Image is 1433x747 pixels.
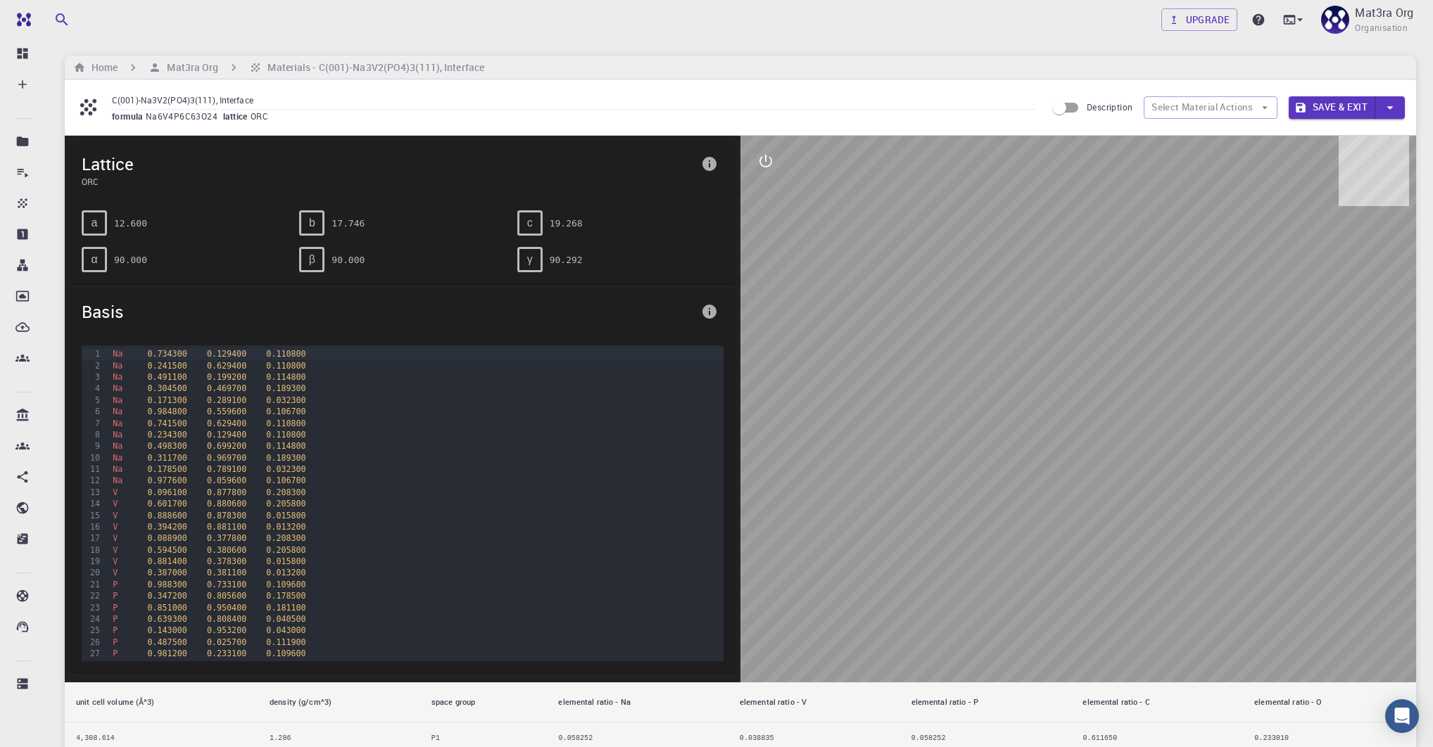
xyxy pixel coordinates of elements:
[82,579,102,590] div: 21
[207,395,246,405] span: 0.289100
[113,637,118,647] span: P
[266,637,305,647] span: 0.111900
[258,682,420,722] th: density (g/cm^3)
[147,522,187,532] span: 0.394200
[113,407,122,416] span: Na
[207,453,246,463] span: 0.969700
[207,361,246,371] span: 0.629400
[82,464,102,475] div: 11
[900,682,1072,722] th: elemental ratio - P
[251,110,274,122] span: ORC
[113,614,118,624] span: P
[207,487,246,497] span: 0.877800
[114,211,147,236] pre: 12.600
[147,556,187,566] span: 0.881400
[266,407,305,416] span: 0.106700
[420,682,548,722] th: space group
[82,637,102,648] div: 26
[11,13,31,27] img: logo
[86,60,118,75] h6: Home
[266,475,305,485] span: 0.106700
[91,217,98,229] span: a
[147,430,187,440] span: 0.234300
[82,418,102,429] div: 7
[266,533,305,543] span: 0.208300
[82,648,102,659] div: 27
[113,383,122,393] span: Na
[147,545,187,555] span: 0.594500
[695,150,724,178] button: info
[82,395,102,406] div: 5
[207,591,246,601] span: 0.805600
[147,441,187,451] span: 0.498300
[1087,101,1132,113] span: Description
[82,590,102,601] div: 22
[266,349,305,359] span: 0.110800
[147,475,187,485] span: 0.977600
[207,349,246,359] span: 0.129400
[207,511,246,521] span: 0.878300
[82,406,102,417] div: 6
[147,383,187,393] span: 0.304500
[207,556,246,566] span: 0.378300
[82,475,102,486] div: 12
[113,580,118,589] span: P
[147,349,187,359] span: 0.734300
[695,298,724,326] button: info
[113,556,118,566] span: V
[1071,682,1243,722] th: elemental ratio - C
[1289,96,1375,119] button: Save & Exit
[262,60,484,75] h6: Materials - C(001)-Na3V2(PO4)3(111), Interface
[112,110,146,122] span: formula
[207,407,246,416] span: 0.559600
[82,659,102,670] div: 28
[113,441,122,451] span: Na
[70,60,487,75] nav: breadcrumb
[266,649,305,658] span: 0.109600
[82,556,102,567] div: 19
[147,407,187,416] span: 0.984800
[147,464,187,474] span: 0.178500
[266,419,305,428] span: 0.110800
[91,253,97,266] span: α
[113,430,122,440] span: Na
[1321,6,1349,34] img: Mat3ra Org
[147,591,187,601] span: 0.347200
[147,625,187,635] span: 0.143000
[266,499,305,509] span: 0.205800
[82,544,102,556] div: 18
[82,440,102,452] div: 9
[547,682,728,722] th: elemental ratio - Na
[113,511,118,521] span: V
[266,660,305,670] span: 0.178500
[1243,682,1416,722] th: elemental ratio - O
[207,430,246,440] span: 0.129400
[147,637,187,647] span: 0.487500
[332,211,365,236] pre: 17.746
[147,649,187,658] span: 0.981200
[147,499,187,509] span: 0.601700
[147,660,187,670] span: 0.340000
[147,419,187,428] span: 0.741500
[207,419,246,428] span: 0.629400
[266,487,305,497] span: 0.208300
[527,217,533,229] span: c
[550,248,583,272] pre: 90.292
[82,532,102,544] div: 17
[82,613,102,625] div: 24
[82,602,102,613] div: 23
[1385,699,1419,733] div: Open Intercom Messenger
[207,580,246,589] span: 0.733100
[223,110,251,122] span: lattice
[266,430,305,440] span: 0.110800
[207,614,246,624] span: 0.808400
[1161,8,1238,31] button: Upgrade
[82,175,695,188] span: ORC
[82,487,102,498] div: 13
[207,568,246,577] span: 0.381100
[309,253,315,266] span: β
[113,453,122,463] span: Na
[147,511,187,521] span: 0.888600
[266,372,305,382] span: 0.114800
[266,395,305,405] span: 0.032300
